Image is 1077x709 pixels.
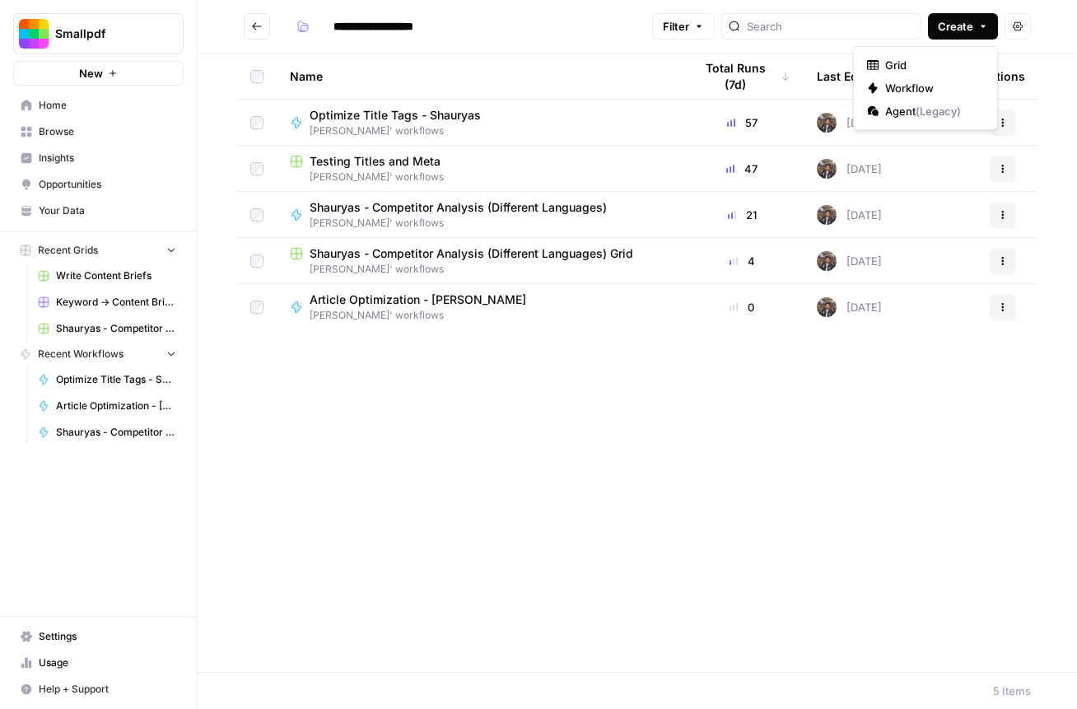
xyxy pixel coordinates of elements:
div: [DATE] [817,159,882,179]
div: Create [853,46,998,130]
img: yxnc04dkqktdkzli2cw8vvjrdmdz [817,251,837,271]
div: 0 [693,299,790,315]
a: Shauryas - Competitor Analysis (Different Languages)[PERSON_NAME]' workflows [290,199,667,231]
div: Last Edited [817,54,879,99]
div: [DATE] [817,205,882,225]
a: Article Optimization - [PERSON_NAME] [30,393,184,419]
img: yxnc04dkqktdkzli2cw8vvjrdmdz [817,205,837,225]
span: Opportunities [39,177,176,192]
span: [PERSON_NAME]' workflows [290,170,667,184]
span: Agent [885,103,977,119]
a: Write Content Briefs [30,263,184,289]
a: Keyword -> Content Brief -> Article [30,289,184,315]
span: Browse [39,124,176,139]
img: yxnc04dkqktdkzli2cw8vvjrdmdz [817,113,837,133]
button: Recent Workflows [13,342,184,366]
span: [PERSON_NAME]' workflows [310,308,539,323]
span: Settings [39,629,176,644]
a: Home [13,92,184,119]
span: [PERSON_NAME]' workflows [290,262,667,277]
button: Workspace: Smallpdf [13,13,184,54]
span: Workflow [885,80,977,96]
span: Optimize Title Tags - Shauryas [56,372,176,387]
span: Help + Support [39,682,176,697]
span: Your Data [39,203,176,218]
span: Testing Titles and Meta [310,153,441,170]
a: Your Data [13,198,184,224]
span: ( Legacy ) [916,105,961,118]
button: Create [928,13,998,40]
span: New [79,65,103,82]
span: Keyword -> Content Brief -> Article [56,295,176,310]
span: Usage [39,655,176,670]
div: 4 [693,253,790,269]
a: Usage [13,650,184,676]
span: Insights [39,151,176,166]
div: 57 [693,114,790,131]
a: Insights [13,145,184,171]
span: Shauryas - Competitor Analysis (Different Languages) [56,425,176,440]
a: Settings [13,623,184,650]
button: Filter [652,13,715,40]
a: Testing Titles and Meta[PERSON_NAME]' workflows [290,153,667,184]
input: Search [747,18,914,35]
span: [PERSON_NAME]' workflows [310,216,620,231]
a: Article Optimization - [PERSON_NAME][PERSON_NAME]' workflows [290,292,667,323]
a: Shauryas - Competitor Analysis (Different Languages) [30,419,184,445]
button: Recent Grids [13,238,184,263]
div: [DATE] [817,297,882,317]
button: Help + Support [13,676,184,702]
span: Shauryas - Competitor Analysis (Different Languages) [310,199,607,216]
div: [DATE] [817,113,882,133]
span: Home [39,98,176,113]
a: Shauryas - Competitor Analysis (Different Languages) Grid [30,315,184,342]
span: Recent Workflows [38,347,124,361]
div: 21 [693,207,790,223]
a: Opportunities [13,171,184,198]
span: Filter [663,18,689,35]
span: Grid [885,57,977,73]
span: Recent Grids [38,243,98,258]
span: Article Optimization - [PERSON_NAME] [310,292,526,308]
span: Shauryas - Competitor Analysis (Different Languages) Grid [56,321,176,336]
span: [PERSON_NAME]' workflows [310,124,494,138]
div: [DATE] [817,251,882,271]
span: Optimize Title Tags - Shauryas [310,107,481,124]
span: Article Optimization - [PERSON_NAME] [56,399,176,413]
img: Smallpdf Logo [19,19,49,49]
img: yxnc04dkqktdkzli2cw8vvjrdmdz [817,159,837,179]
div: Name [290,54,667,99]
span: Write Content Briefs [56,268,176,283]
div: 47 [693,161,790,177]
a: Optimize Title Tags - Shauryas [30,366,184,393]
a: Browse [13,119,184,145]
div: 5 Items [993,683,1031,699]
button: New [13,61,184,86]
button: Go back [244,13,270,40]
div: Actions [981,54,1025,99]
span: Smallpdf [55,26,155,42]
span: Create [938,18,973,35]
a: Shauryas - Competitor Analysis (Different Languages) Grid[PERSON_NAME]' workflows [290,245,667,277]
span: Shauryas - Competitor Analysis (Different Languages) Grid [310,245,633,262]
img: yxnc04dkqktdkzli2cw8vvjrdmdz [817,297,837,317]
a: Optimize Title Tags - Shauryas[PERSON_NAME]' workflows [290,107,667,138]
div: Total Runs (7d) [693,54,790,99]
